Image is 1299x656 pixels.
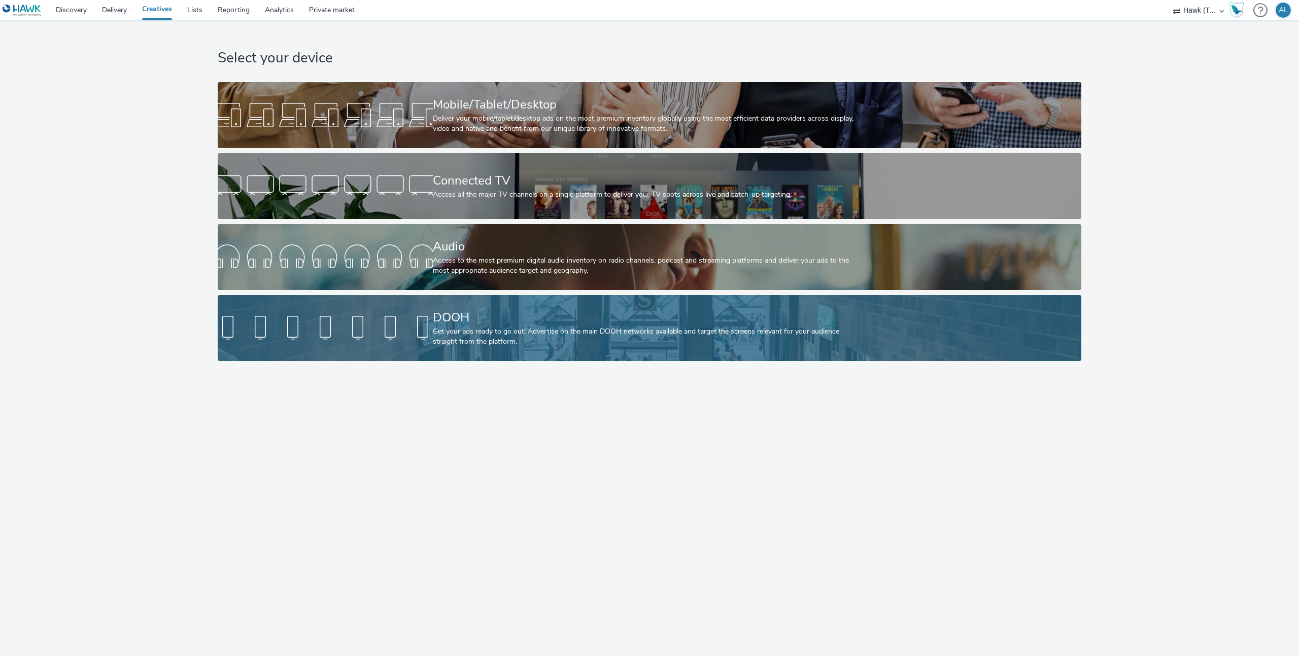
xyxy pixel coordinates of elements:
[218,153,1081,219] a: Connected TVAccess all the major TV channels on a single platform to deliver your TV spots across...
[218,224,1081,290] a: AudioAccess to the most premium digital audio inventory on radio channels, podcast and streaming ...
[433,326,863,347] div: Get your ads ready to go out! Advertise on the main DOOH networks available and target the screen...
[433,96,863,114] div: Mobile/Tablet/Desktop
[433,309,863,326] div: DOOH
[433,114,863,134] div: Deliver your mobile/tablet/desktop ads on the most premium inventory globally using the most effi...
[433,256,863,276] div: Access to the most premium digital audio inventory on radio channels, podcast and streaming platf...
[3,4,42,17] img: undefined Logo
[218,295,1081,361] a: DOOHGet your ads ready to go out! Advertise on the main DOOH networks available and target the sc...
[218,49,1081,68] h1: Select your device
[433,172,863,190] div: Connected TV
[1229,2,1244,18] img: Hawk Academy
[1229,2,1248,18] a: Hawk Academy
[218,82,1081,148] a: Mobile/Tablet/DesktopDeliver your mobile/tablet/desktop ads on the most premium inventory globall...
[433,238,863,256] div: Audio
[1279,3,1288,18] div: AL
[433,190,863,200] div: Access all the major TV channels on a single platform to deliver your TV spots across live and ca...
